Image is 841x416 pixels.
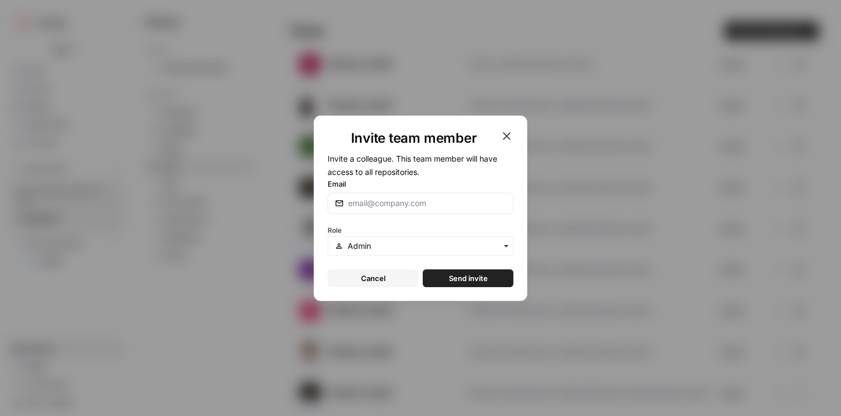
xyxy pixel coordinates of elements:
[328,226,342,234] span: Role
[423,269,513,287] button: Send invite
[348,240,506,252] input: Admin
[348,198,506,209] input: email@company.com
[449,273,488,284] span: Send invite
[328,269,418,287] button: Cancel
[328,129,500,147] h1: Invite team member
[361,273,385,284] span: Cancel
[328,154,497,177] span: Invite a colleague. This team member will have access to all repositories.
[328,178,513,189] label: Email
